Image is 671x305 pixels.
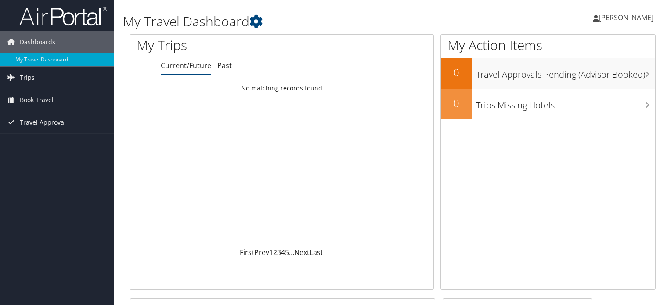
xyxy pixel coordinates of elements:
a: First [240,248,254,257]
a: 3 [277,248,281,257]
h1: My Trips [137,36,300,54]
h3: Travel Approvals Pending (Advisor Booked) [476,64,655,81]
h2: 0 [441,96,472,111]
span: Trips [20,67,35,89]
span: Travel Approval [20,111,66,133]
a: [PERSON_NAME] [593,4,662,31]
a: Next [294,248,310,257]
img: airportal-logo.png [19,6,107,26]
a: Past [217,61,232,70]
a: 1 [269,248,273,257]
h3: Trips Missing Hotels [476,95,655,111]
span: Dashboards [20,31,55,53]
span: [PERSON_NAME] [599,13,653,22]
a: 4 [281,248,285,257]
td: No matching records found [130,80,433,96]
a: 0Trips Missing Hotels [441,89,655,119]
span: Book Travel [20,89,54,111]
h2: 0 [441,65,472,80]
h1: My Travel Dashboard [123,12,483,31]
span: … [289,248,294,257]
a: 2 [273,248,277,257]
h1: My Action Items [441,36,655,54]
a: 5 [285,248,289,257]
a: Current/Future [161,61,211,70]
a: Last [310,248,323,257]
a: 0Travel Approvals Pending (Advisor Booked) [441,58,655,89]
a: Prev [254,248,269,257]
